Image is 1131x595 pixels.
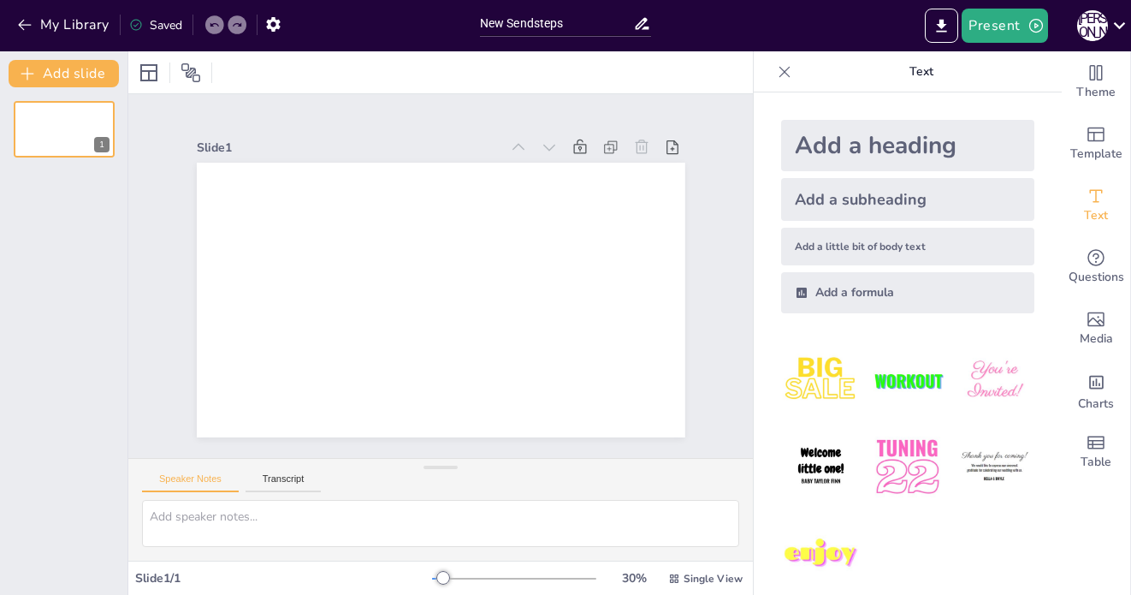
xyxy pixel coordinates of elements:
span: Questions [1069,268,1124,287]
div: 30 % [613,570,654,586]
span: Charts [1078,395,1114,414]
div: Add a heading [781,120,1034,171]
p: Text [798,51,1045,92]
button: К [PERSON_NAME] [1077,9,1108,43]
img: 7.jpeg [781,515,861,594]
span: Table [1081,453,1111,472]
button: Transcript [246,473,322,492]
div: Add a little bit of body text [781,228,1034,265]
div: Saved [129,17,182,33]
div: Add a formula [781,272,1034,313]
img: 1.jpeg [781,341,861,420]
div: Get real-time input from your audience [1062,236,1130,298]
img: 2.jpeg [867,341,947,420]
div: Add ready made slides [1062,113,1130,175]
button: Export to PowerPoint [925,9,958,43]
div: 1 [14,101,115,158]
button: Speaker Notes [142,473,239,492]
span: Text [1084,206,1108,225]
div: Add a subheading [781,178,1034,221]
div: 1 [94,137,110,152]
button: Add slide [9,60,119,87]
span: Media [1080,330,1113,348]
span: Template [1070,145,1122,164]
div: Add images, graphics, shapes or video [1062,298,1130,360]
div: Layout [135,59,163,86]
img: 6.jpeg [955,427,1034,507]
div: Add charts and graphs [1062,360,1130,421]
span: Theme [1076,83,1116,102]
button: Present [962,9,1047,43]
span: Position [181,62,201,83]
div: Slide 1 / 1 [135,570,432,586]
div: Add text boxes [1062,175,1130,236]
input: Insert title [480,11,633,36]
div: Change the overall theme [1062,51,1130,113]
button: My Library [13,11,116,39]
span: Single View [684,572,743,586]
div: Slide 1 [197,140,500,156]
img: 3.jpeg [955,341,1034,420]
img: 5.jpeg [867,427,947,507]
div: К [PERSON_NAME] [1077,10,1108,41]
img: 4.jpeg [781,427,861,507]
div: Add a table [1062,421,1130,483]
